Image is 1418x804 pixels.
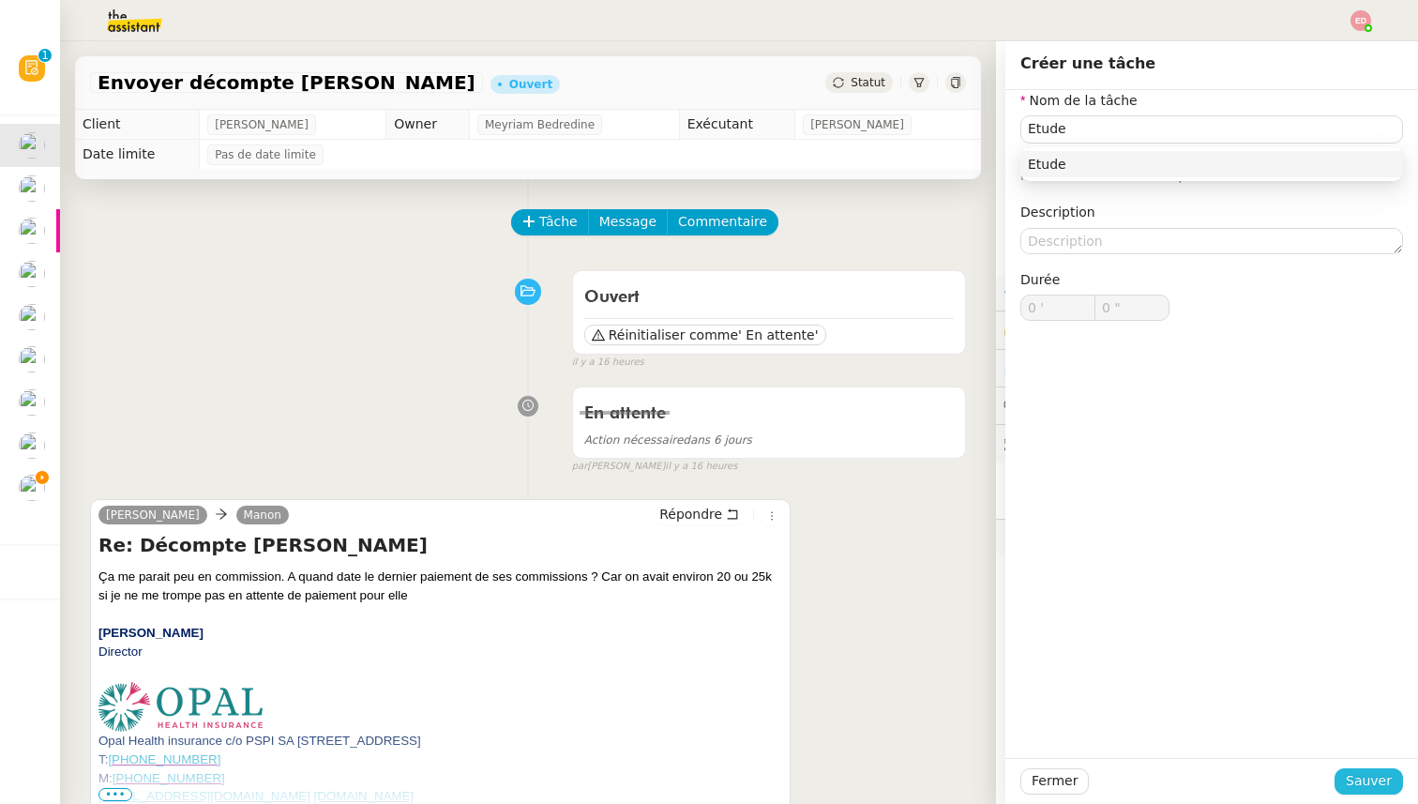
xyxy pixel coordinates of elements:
div: Ça me parait peu en commission. A quand date le dernier paiement de ses commissions ? Car on avai... [98,568,782,605]
td: Date limite [75,140,200,170]
span: Sauver [1346,770,1392,792]
a: [PERSON_NAME] [98,507,207,523]
div: 🔐Données client [996,311,1418,348]
span: M: [98,771,113,785]
img: users%2Fa6PbEmLwvGXylUqKytRPpDpAx153%2Favatar%2Ffanny.png [19,389,45,416]
img: svg [1350,10,1371,31]
img: logo_opal_couleursansmarges [98,682,263,732]
button: Fermer [1020,768,1089,795]
div: 🧴Autres [996,520,1418,556]
div: Etude [1028,156,1395,173]
a: Manon [236,507,289,523]
span: ••• [98,788,132,801]
span: Opal Health insurance c/o PSPI SA [STREET_ADDRESS] [98,734,421,748]
div: ⏲️Tâches 7:55 [996,350,1418,387]
span: Director [98,645,143,659]
img: users%2Fo4K84Ijfr6OOM0fa5Hz4riIOf4g2%2Favatar%2FChatGPT%20Image%201%20aou%CC%82t%202025%2C%2010_2... [19,175,45,202]
img: users%2Fo4K84Ijfr6OOM0fa5Hz4riIOf4g2%2Favatar%2FChatGPT%20Image%201%20aou%CC%82t%202025%2C%2010_2... [19,261,45,287]
span: En attente [584,405,666,422]
button: Répondre [653,504,746,524]
a: [EMAIL_ADDRESS][DOMAIN_NAME] [98,789,310,803]
span: T: [98,752,108,766]
span: Statut [851,76,885,89]
button: Message [588,209,668,235]
span: il y a 16 heures [665,459,737,475]
span: ⏲️ [1003,360,1133,375]
img: users%2FTDxDvmCjFdN3QFePFNGdQUcJcQk1%2Favatar%2F0cfb3a67-8790-4592-a9ec-92226c678442 [19,475,45,501]
span: Durée [1020,272,1060,287]
span: il y a 16 heures [572,355,644,371]
a: [DOMAIN_NAME] [314,789,415,803]
div: 🕵️Autres demandes en cours 3 [996,425,1418,462]
span: Commentaire [678,211,767,233]
span: par [572,459,588,475]
span: Répondre [659,505,722,523]
p: 1 [41,49,49,66]
div: Ouvert [509,79,552,90]
img: users%2FxgWPCdJhSBeE5T1N2ZiossozSlm1%2Favatar%2F5b22230b-e380-461f-81e9-808a3aa6de32 [19,218,45,244]
td: Exécutant [679,110,795,140]
span: 🔐 [1003,319,1125,341]
span: Action nécessaire [584,433,684,447]
span: Réinitialiser comme [609,326,738,344]
a: [PHONE_NUMBER] [108,752,220,766]
td: Owner [386,110,470,140]
span: 🕵️ [1003,435,1238,450]
div: 💬Commentaires [996,387,1418,424]
small: [PERSON_NAME] [572,459,738,475]
button: Réinitialiser comme' En attente' [584,325,826,345]
input: 0 sec [1095,296,1169,320]
td: Client [75,110,200,140]
span: [PERSON_NAME] [810,115,904,134]
span: Fermer [1032,770,1078,792]
span: ⚙️ [1003,281,1101,303]
span: 💬 [1003,398,1124,413]
label: Description [1020,205,1095,220]
img: users%2FWH1OB8fxGAgLOjAz1TtlPPgOcGL2%2Favatar%2F32e28291-4026-4208-b892-04f74488d877 [19,132,45,159]
span: Envoyer décompte [PERSON_NAME] [98,73,475,92]
img: users%2FWH1OB8fxGAgLOjAz1TtlPPgOcGL2%2Favatar%2F32e28291-4026-4208-b892-04f74488d877 [19,432,45,459]
nz-badge-sup: 1 [38,49,52,62]
input: Nom [1020,115,1403,143]
span: Message [599,211,656,233]
span: Tâche [539,211,578,233]
span: dans 6 jours [584,433,752,447]
label: Nom de la tâche [1020,93,1138,108]
span: Pas de date limite [215,145,316,164]
span: Ouvert [584,289,640,306]
button: Sauver [1335,768,1403,795]
b: [PERSON_NAME] [98,626,204,640]
span: ' En attente' [738,326,818,344]
span: [PERSON_NAME] [215,115,309,134]
img: users%2F0zQGGmvZECeMseaPawnreYAQQyS2%2Favatar%2Feddadf8a-b06f-4db9-91c4-adeed775bb0f [19,304,45,330]
button: Tâche [511,209,589,235]
span: Créer une tâche [1020,54,1155,72]
h4: Re: Décompte [PERSON_NAME] [98,532,782,558]
button: Commentaire [667,209,778,235]
img: users%2F0zQGGmvZECeMseaPawnreYAQQyS2%2Favatar%2Feddadf8a-b06f-4db9-91c4-adeed775bb0f [19,346,45,372]
span: Meyriam Bedredine [485,115,595,134]
div: ⚙️Procédures [996,274,1418,311]
input: 0 min [1021,296,1094,320]
span: 🧴 [1003,530,1062,545]
a: [PHONE_NUMBER] [113,771,225,785]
